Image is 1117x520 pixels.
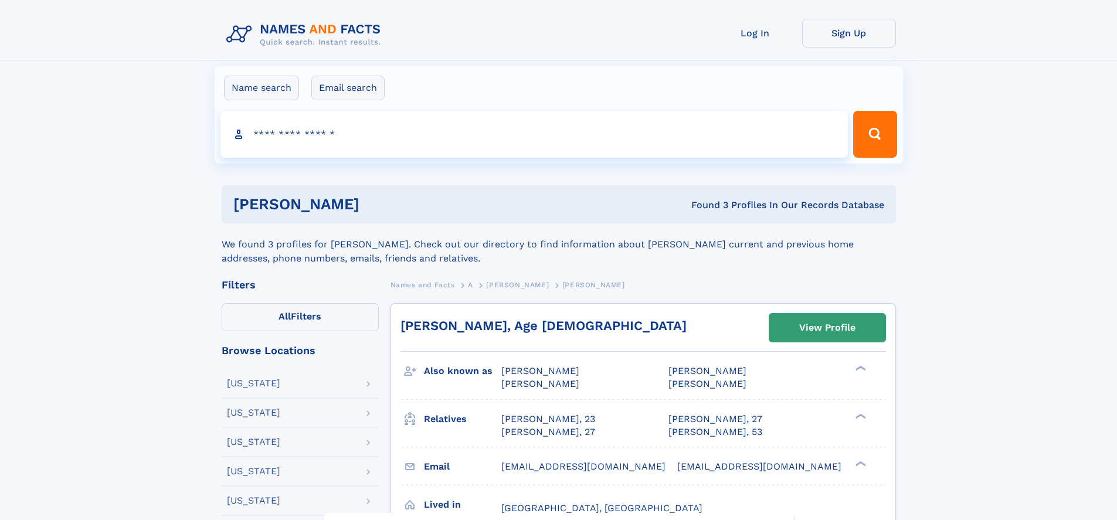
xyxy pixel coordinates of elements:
[501,413,595,426] a: [PERSON_NAME], 23
[668,426,762,439] a: [PERSON_NAME], 53
[424,457,501,477] h3: Email
[227,379,280,388] div: [US_STATE]
[400,318,687,333] a: [PERSON_NAME], Age [DEMOGRAPHIC_DATA]
[227,437,280,447] div: [US_STATE]
[222,345,379,356] div: Browse Locations
[311,76,385,100] label: Email search
[802,19,896,47] a: Sign Up
[468,281,473,289] span: A
[227,408,280,417] div: [US_STATE]
[424,361,501,381] h3: Also known as
[468,277,473,292] a: A
[525,199,884,212] div: Found 3 Profiles In Our Records Database
[222,223,896,266] div: We found 3 profiles for [PERSON_NAME]. Check out our directory to find information about [PERSON_...
[227,467,280,476] div: [US_STATE]
[501,378,579,389] span: [PERSON_NAME]
[501,502,702,514] span: [GEOGRAPHIC_DATA], [GEOGRAPHIC_DATA]
[424,409,501,429] h3: Relatives
[853,412,867,420] div: ❯
[486,281,549,289] span: [PERSON_NAME]
[486,277,549,292] a: [PERSON_NAME]
[222,280,379,290] div: Filters
[668,378,746,389] span: [PERSON_NAME]
[853,111,897,158] button: Search Button
[227,496,280,505] div: [US_STATE]
[853,460,867,467] div: ❯
[769,314,885,342] a: View Profile
[222,303,379,331] label: Filters
[224,76,299,100] label: Name search
[799,314,855,341] div: View Profile
[233,197,525,212] h1: [PERSON_NAME]
[668,365,746,376] span: [PERSON_NAME]
[677,461,841,472] span: [EMAIL_ADDRESS][DOMAIN_NAME]
[562,281,625,289] span: [PERSON_NAME]
[668,413,762,426] a: [PERSON_NAME], 27
[424,495,501,515] h3: Lived in
[220,111,848,158] input: search input
[222,19,391,50] img: Logo Names and Facts
[279,311,291,322] span: All
[391,277,455,292] a: Names and Facts
[501,365,579,376] span: [PERSON_NAME]
[708,19,802,47] a: Log In
[501,426,595,439] a: [PERSON_NAME], 27
[853,365,867,372] div: ❯
[501,461,666,472] span: [EMAIL_ADDRESS][DOMAIN_NAME]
